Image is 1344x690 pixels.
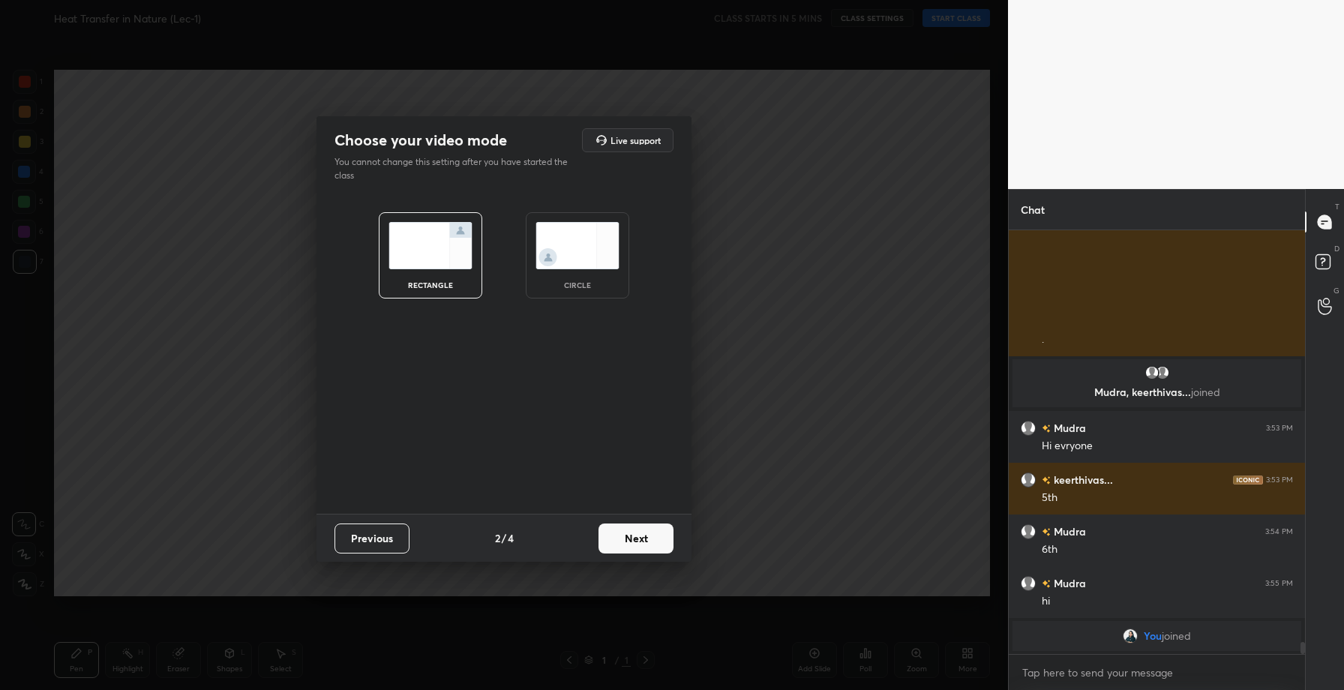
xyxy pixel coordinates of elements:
[1042,424,1051,433] img: no-rating-badge.077c3623.svg
[1042,490,1293,505] div: 5th
[547,281,607,289] div: circle
[1265,579,1293,588] div: 3:55 PM
[1021,524,1036,539] img: default.png
[1042,439,1293,454] div: Hi evryone
[1042,528,1051,536] img: no-rating-badge.077c3623.svg
[400,281,460,289] div: rectangle
[1021,421,1036,436] img: default.png
[610,136,661,145] h5: Live support
[1051,472,1113,487] h6: keerthivas...
[1191,385,1220,399] span: joined
[1021,576,1036,591] img: default.png
[508,530,514,546] h4: 4
[1042,580,1051,588] img: no-rating-badge.077c3623.svg
[388,222,472,269] img: normalScreenIcon.ae25ed63.svg
[1042,542,1293,557] div: 6th
[1051,523,1086,539] h6: Mudra
[1266,424,1293,433] div: 3:53 PM
[1051,420,1086,436] h6: Mudra
[1266,475,1293,484] div: 3:53 PM
[334,523,409,553] button: Previous
[1265,527,1293,536] div: 3:54 PM
[1009,230,1305,654] div: grid
[1042,594,1293,609] div: hi
[1042,476,1051,484] img: no-rating-badge.077c3623.svg
[1009,190,1057,229] p: Chat
[1021,386,1292,398] p: Mudra, keerthivas...
[1333,285,1339,296] p: G
[1144,365,1159,380] img: default.png
[598,523,673,553] button: Next
[1335,201,1339,212] p: T
[502,530,506,546] h4: /
[1233,475,1263,484] img: iconic-dark.1390631f.png
[495,530,500,546] h4: 2
[1155,365,1170,380] img: default.png
[1123,628,1138,643] img: 87f3e2c2dcb2401487ed603b2d7ef5a1.jpg
[334,155,577,182] p: You cannot change this setting after you have started the class
[1162,630,1191,642] span: joined
[334,130,507,150] h2: Choose your video mode
[1144,630,1162,642] span: You
[1334,243,1339,254] p: D
[1021,472,1036,487] img: default.png
[535,222,619,269] img: circleScreenIcon.acc0effb.svg
[1051,575,1086,591] h6: Mudra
